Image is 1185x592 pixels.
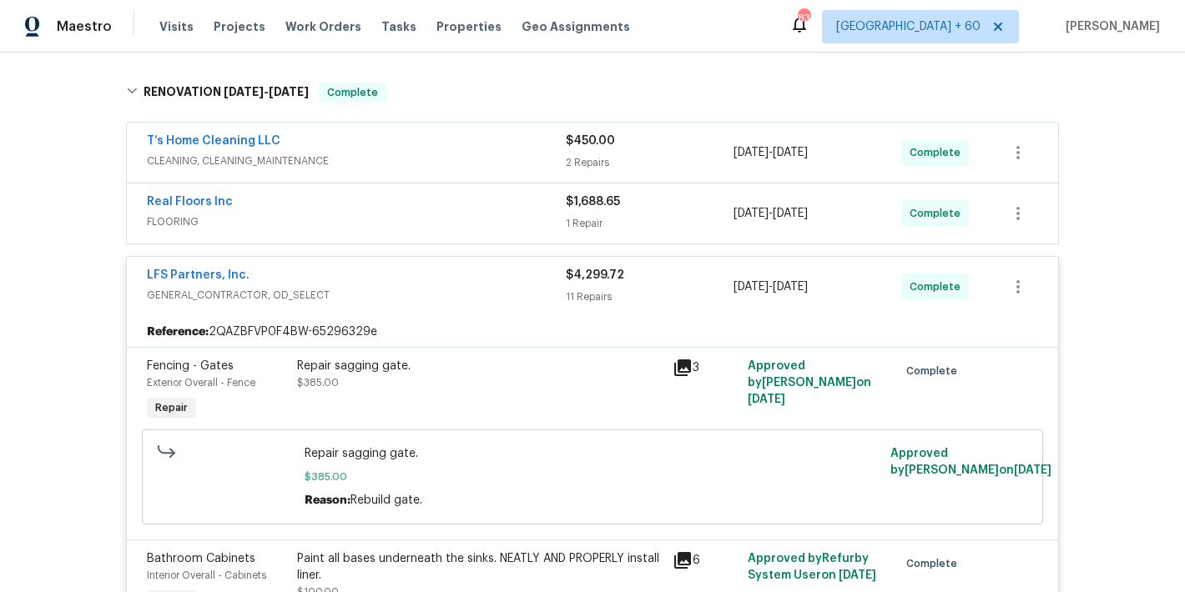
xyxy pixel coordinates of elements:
[910,144,967,161] span: Complete
[734,208,769,219] span: [DATE]
[320,84,385,101] span: Complete
[214,18,265,35] span: Projects
[305,494,350,506] span: Reason:
[127,317,1058,347] div: 2QAZBFVP0F4BW-65296329e
[224,86,309,98] span: -
[147,378,255,388] span: Exterior Overall - Fence
[147,553,255,564] span: Bathroom Cabinets
[748,394,785,405] span: [DATE]
[910,205,967,222] span: Complete
[773,208,808,219] span: [DATE]
[748,553,876,581] span: Approved by Refurby System User on
[890,448,1051,476] span: Approved by [PERSON_NAME] on
[836,18,981,35] span: [GEOGRAPHIC_DATA] + 60
[159,18,194,35] span: Visits
[305,469,881,485] span: $385.00
[147,213,566,230] span: FLOORING
[734,281,769,293] span: [DATE]
[305,445,881,462] span: Repair sagging gate.
[350,494,422,506] span: Rebuild gate.
[285,18,361,35] span: Work Orders
[673,358,738,378] div: 3
[147,135,280,147] a: T’s Home Cleaning LLC
[566,154,734,171] div: 2 Repairs
[144,83,309,103] h6: RENOVATION
[748,360,871,405] span: Approved by [PERSON_NAME] on
[269,86,309,98] span: [DATE]
[1014,464,1051,476] span: [DATE]
[734,147,769,158] span: [DATE]
[773,281,808,293] span: [DATE]
[1059,18,1160,35] span: [PERSON_NAME]
[566,288,734,305] div: 11 Repairs
[522,18,630,35] span: Geo Assignments
[566,135,615,147] span: $450.00
[910,278,967,295] span: Complete
[147,196,233,208] a: Real Floors Inc
[381,21,416,33] span: Tasks
[147,570,266,580] span: Interior Overall - Cabinets
[147,360,234,372] span: Fencing - Gates
[436,18,502,35] span: Properties
[566,269,624,281] span: $4,299.72
[906,555,964,572] span: Complete
[566,215,734,232] div: 1 Repair
[673,550,738,570] div: 6
[839,569,876,581] span: [DATE]
[773,147,808,158] span: [DATE]
[297,358,663,374] div: Repair sagging gate.
[297,378,339,388] span: $385.00
[147,153,566,169] span: CLEANING, CLEANING_MAINTENANCE
[149,399,194,416] span: Repair
[566,196,620,208] span: $1,688.65
[798,10,809,27] div: 837
[734,144,808,161] span: -
[147,287,566,304] span: GENERAL_CONTRACTOR, OD_SELECT
[121,66,1064,119] div: RENOVATION [DATE]-[DATE]Complete
[57,18,112,35] span: Maestro
[906,363,964,379] span: Complete
[224,86,264,98] span: [DATE]
[147,324,209,340] b: Reference:
[297,550,663,584] div: Paint all bases underneath the sinks. NEATLY AND PROPERLY install liner.
[734,205,808,222] span: -
[734,278,808,295] span: -
[147,269,250,281] a: LFS Partners, Inc.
